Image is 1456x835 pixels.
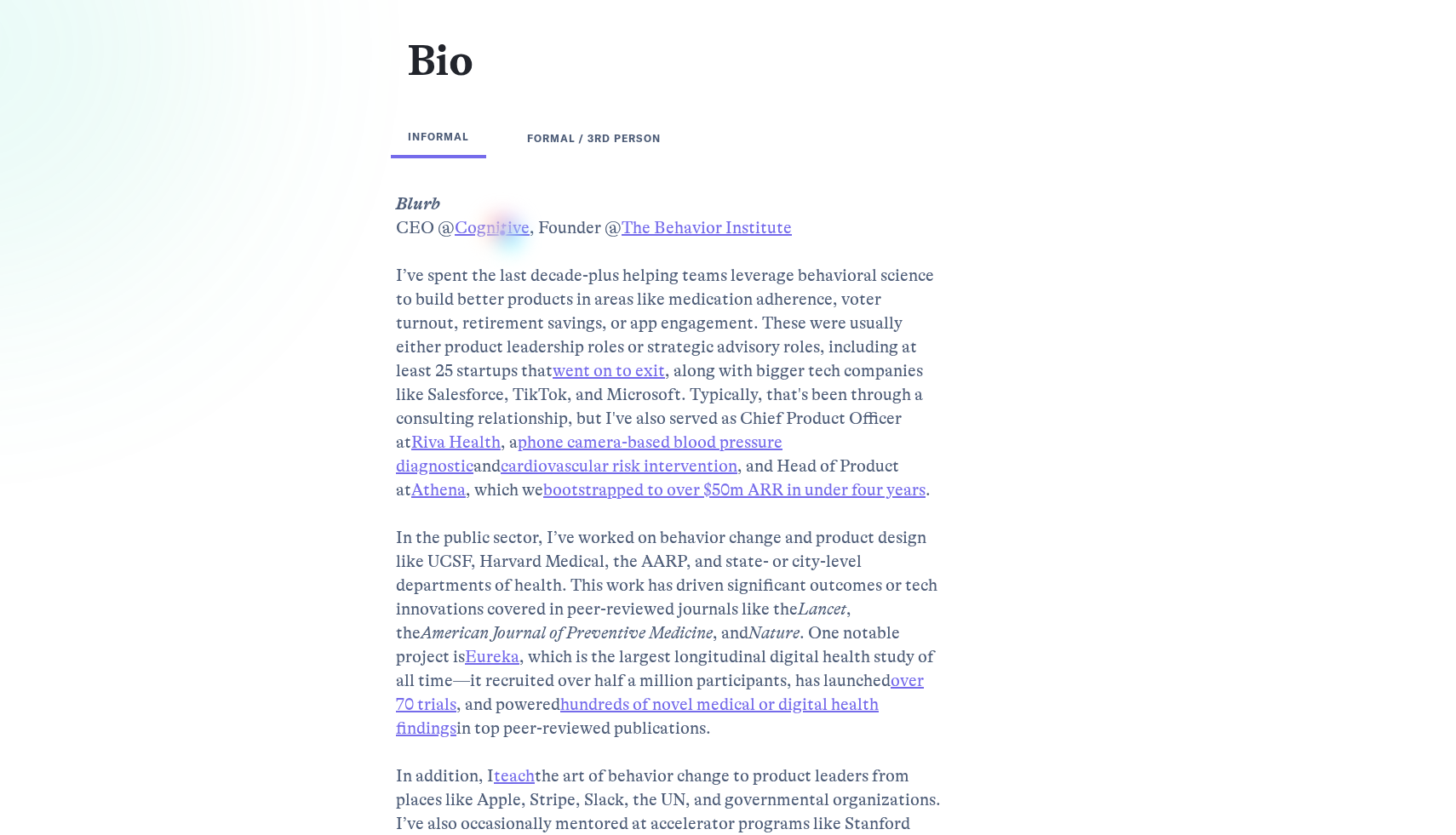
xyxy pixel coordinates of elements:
a: hundreds of novel medical or digital health findings [396,695,879,738]
em: American Journal of Preventive Medicine [421,623,713,643]
div: FORMAL / 3rd PERSON [527,129,661,146]
a: teach [494,766,535,786]
a: The Behavior Institute‍ [622,218,792,237]
em: Blurb [396,192,941,216]
div: INFORMAL [408,128,469,145]
a: Eureka [465,647,519,666]
a: bootstrapped to over $50m ARR in under four years [543,480,926,500]
a: phone camera-based blood pressure diagnostic [396,432,782,476]
em: Nature [748,623,800,643]
a: Athena [411,480,466,500]
a: Riva Health [411,432,501,452]
em: Lancet [798,599,846,619]
a: went on to exit [553,361,665,380]
a: Cognitive [455,218,530,237]
a: cardiovascular risk intervention [501,456,737,476]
